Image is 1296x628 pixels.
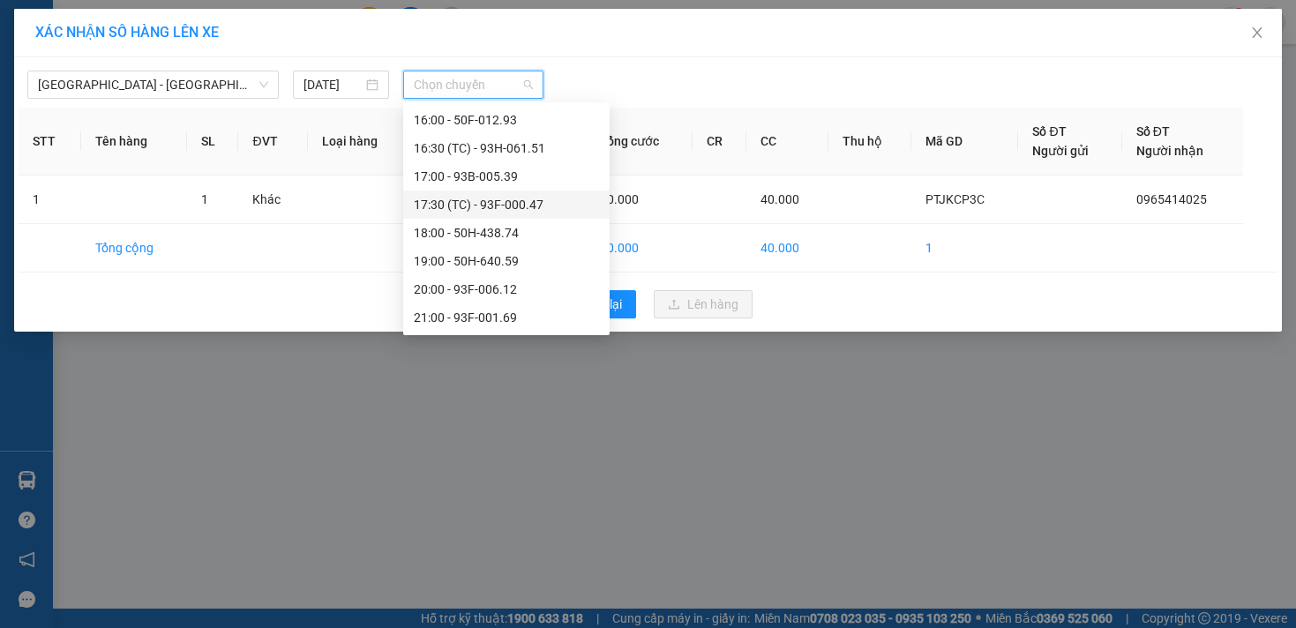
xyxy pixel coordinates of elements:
[1250,26,1264,40] span: close
[1032,124,1066,138] span: Số ĐT
[38,71,268,98] span: Sài Gòn - Lộc Ninh
[308,108,410,176] th: Loại hàng
[414,71,533,98] span: Chọn chuyến
[693,108,746,176] th: CR
[586,224,693,273] td: 40.000
[81,108,187,176] th: Tên hàng
[81,224,187,273] td: Tổng cộng
[1232,9,1282,58] button: Close
[1136,124,1170,138] span: Số ĐT
[414,280,599,299] div: 20:00 - 93F-006.12
[414,110,599,130] div: 16:00 - 50F-012.93
[201,192,208,206] span: 1
[654,290,753,318] button: uploadLên hàng
[19,108,81,176] th: STT
[911,108,1018,176] th: Mã GD
[746,108,828,176] th: CC
[35,24,219,41] span: XÁC NHẬN SỐ HÀNG LÊN XE
[303,75,363,94] input: 11/08/2025
[19,176,81,224] td: 1
[238,176,307,224] td: Khác
[911,224,1018,273] td: 1
[414,223,599,243] div: 18:00 - 50H-438.74
[925,192,985,206] span: PTJKCP3C
[414,167,599,186] div: 17:00 - 93B-005.39
[1136,144,1203,158] span: Người nhận
[414,308,599,327] div: 21:00 - 93F-001.69
[414,195,599,214] div: 17:30 (TC) - 93F-000.47
[828,108,911,176] th: Thu hộ
[600,192,639,206] span: 40.000
[1032,144,1089,158] span: Người gửi
[746,224,828,273] td: 40.000
[414,251,599,271] div: 19:00 - 50H-640.59
[414,138,599,158] div: 16:30 (TC) - 93H-061.51
[187,108,239,176] th: SL
[1136,192,1207,206] span: 0965414025
[586,108,693,176] th: Tổng cước
[238,108,307,176] th: ĐVT
[760,192,799,206] span: 40.000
